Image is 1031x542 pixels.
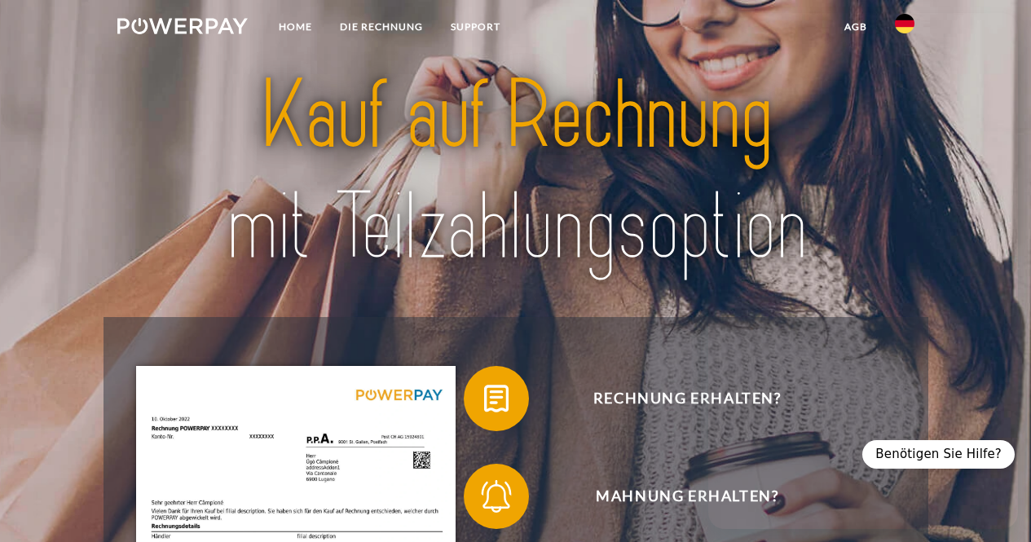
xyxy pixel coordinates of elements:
a: DIE RECHNUNG [326,12,437,42]
img: qb_bill.svg [476,378,517,419]
img: title-powerpay_de.svg [156,55,875,289]
iframe: Messaging-Fenster [708,13,1018,529]
img: qb_bell.svg [476,476,517,517]
button: Rechnung erhalten? [464,366,888,431]
a: SUPPORT [437,12,514,42]
img: logo-powerpay-white.svg [117,18,249,34]
a: Home [265,12,326,42]
a: agb [831,12,881,42]
span: Rechnung erhalten? [487,366,887,431]
button: Mahnung erhalten? [464,464,888,529]
span: Mahnung erhalten? [487,464,887,529]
